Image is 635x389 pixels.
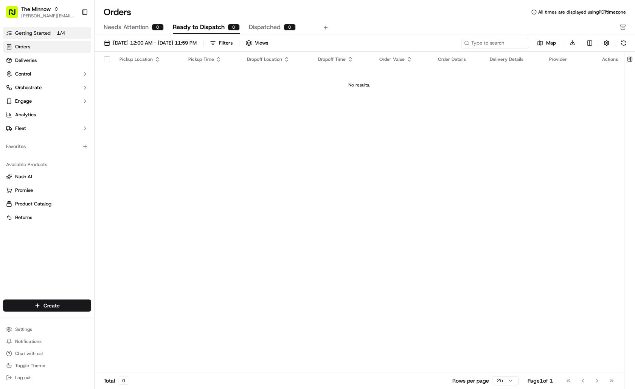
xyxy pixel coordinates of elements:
[6,187,88,194] a: Promise
[8,110,20,122] img: Brigitte Vinadas
[64,149,70,155] div: 💻
[452,377,489,384] p: Rows per page
[15,363,45,369] span: Toggle Theme
[54,29,68,37] p: 1 / 4
[3,372,91,383] button: Log out
[15,326,32,332] span: Settings
[34,80,104,86] div: We're available if you need us!
[247,56,306,62] div: Dropoff Location
[15,125,26,132] span: Fleet
[43,302,60,309] span: Create
[188,56,235,62] div: Pickup Time
[104,23,149,32] span: Needs Attention
[15,375,31,381] span: Log out
[8,30,138,42] p: Welcome 👋
[528,377,553,384] div: Page 1 of 1
[228,24,240,31] div: 0
[63,117,65,123] span: •
[113,40,197,46] span: [DATE] 12:00 AM - [DATE] 11:59 PM
[15,57,37,64] span: Deliveries
[101,38,200,48] button: [DATE] 12:00 AM - [DATE] 11:59 PM
[23,117,61,123] span: [PERSON_NAME]
[249,23,281,32] span: Dispatched
[15,71,31,77] span: Control
[602,56,618,62] div: Actions
[3,41,91,53] a: Orders
[8,149,14,155] div: 📗
[3,27,91,39] a: Getting Started1/4
[152,24,164,31] div: 0
[15,117,21,123] img: 1736555255976-a54dd68f-1ca7-489b-9aae-adbdc363a1c4
[255,40,268,46] span: Views
[15,84,42,91] span: Orchestrate
[8,8,23,23] img: Nash
[15,338,42,344] span: Notifications
[3,68,91,80] button: Control
[8,98,51,104] div: Past conversations
[129,74,138,83] button: Start new chat
[3,140,91,153] div: Favorites
[379,56,425,62] div: Order Value
[318,56,367,62] div: Dropoff Time
[242,38,272,48] button: Views
[284,24,296,31] div: 0
[3,348,91,359] button: Chat with us!
[34,72,124,80] div: Start new chat
[3,159,91,171] div: Available Products
[3,3,78,21] button: The Minnow[PERSON_NAME][EMAIL_ADDRESS][DOMAIN_NAME]
[3,324,91,335] button: Settings
[3,109,91,121] a: Analytics
[20,49,136,57] input: Got a question? Start typing here...
[15,98,32,105] span: Engage
[490,56,537,62] div: Delivery Details
[118,377,129,385] div: 0
[3,211,91,224] button: Returns
[15,148,58,156] span: Knowledge Base
[3,360,91,371] button: Toggle Theme
[3,95,91,107] button: Engage
[6,173,88,180] a: Nash AI
[3,122,91,134] button: Fleet
[61,145,124,159] a: 💻API Documentation
[15,111,36,118] span: Analytics
[15,350,43,357] span: Chat with us!
[6,201,88,207] a: Product Catalog
[21,13,75,19] button: [PERSON_NAME][EMAIL_ADDRESS][DOMAIN_NAME]
[15,187,33,194] span: Promise
[15,173,32,180] span: Nash AI
[8,72,21,86] img: 1736555255976-a54dd68f-1ca7-489b-9aae-adbdc363a1c4
[438,56,478,62] div: Order Details
[21,5,51,13] button: The Minnow
[3,198,91,210] button: Product Catalog
[15,201,51,207] span: Product Catalog
[67,117,82,123] span: [DATE]
[546,40,556,46] span: Map
[618,38,629,48] button: Refresh
[120,56,176,62] div: Pickup Location
[16,72,29,86] img: 8016278978528_b943e370aa5ada12b00a_72.png
[3,336,91,347] button: Notifications
[549,56,590,62] div: Provider
[5,145,61,159] a: 📗Knowledge Base
[3,299,91,312] button: Create
[117,97,138,106] button: See all
[71,148,121,156] span: API Documentation
[104,6,131,18] h1: Orders
[3,184,91,196] button: Promise
[3,171,91,183] button: Nash AI
[98,82,621,88] div: No results.
[3,54,91,66] a: Deliveries
[219,40,233,46] div: Filters
[15,30,51,37] span: Getting Started
[75,167,92,173] span: Pylon
[6,214,88,221] a: Returns
[104,377,129,385] div: Total
[532,39,561,48] button: Map
[15,214,32,221] span: Returns
[3,82,91,94] button: Orchestrate
[461,38,529,48] input: Type to search
[53,167,92,173] a: Powered byPylon
[15,43,30,50] span: Orders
